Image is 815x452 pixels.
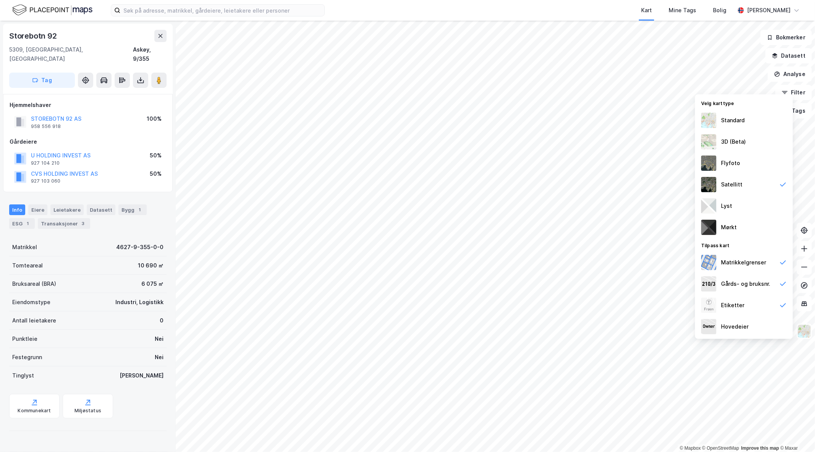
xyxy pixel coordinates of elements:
[9,73,75,88] button: Tag
[721,201,732,211] div: Lyst
[12,353,42,362] div: Festegrunn
[12,316,56,325] div: Antall leietakere
[160,316,164,325] div: 0
[12,243,37,252] div: Matrikkel
[12,3,92,17] img: logo.f888ab2527a4732fd821a326f86c7f29.svg
[701,177,716,192] img: 9k=
[721,279,770,288] div: Gårds- og bruksnr.
[120,371,164,380] div: [PERSON_NAME]
[721,258,766,267] div: Matrikkelgrenser
[695,238,793,252] div: Tilpass kart
[115,298,164,307] div: Industri, Logistikk
[721,223,737,232] div: Mørkt
[768,66,812,82] button: Analyse
[775,85,812,100] button: Filter
[701,198,716,214] img: luj3wr1y2y3+OchiMxRmMxRlscgabnMEmZ7DJGWxyBpucwSZnsMkZbHIGm5zBJmewyRlscgabnMEmZ7DJGWxyBpucwSZnsMkZ...
[776,103,812,118] button: Tags
[155,334,164,343] div: Nei
[701,220,716,235] img: nCdM7BzjoCAAAAAElFTkSuQmCC
[721,137,746,146] div: 3D (Beta)
[680,446,701,451] a: Mapbox
[150,151,162,160] div: 50%
[28,204,47,215] div: Eiere
[147,114,162,123] div: 100%
[9,45,133,63] div: 5309, [GEOGRAPHIC_DATA], [GEOGRAPHIC_DATA]
[120,5,324,16] input: Søk på adresse, matrikkel, gårdeiere, leietakere eller personer
[118,204,147,215] div: Bygg
[31,123,61,130] div: 958 556 918
[31,160,60,166] div: 927 104 210
[721,180,742,189] div: Satellitt
[701,113,716,128] img: Z
[701,298,716,313] img: Z
[38,218,90,229] div: Transaksjoner
[765,48,812,63] button: Datasett
[87,204,115,215] div: Datasett
[24,220,32,227] div: 1
[136,206,144,214] div: 1
[721,159,740,168] div: Flyfoto
[701,276,716,292] img: cadastreKeys.547ab17ec502f5a4ef2b.jpeg
[12,261,43,270] div: Tomteareal
[669,6,696,15] div: Mine Tags
[141,279,164,288] div: 6 075 ㎡
[701,134,716,149] img: Z
[721,116,745,125] div: Standard
[747,6,791,15] div: [PERSON_NAME]
[18,408,51,414] div: Kommunekart
[702,446,739,451] a: OpenStreetMap
[116,243,164,252] div: 4627-9-355-0-0
[12,371,34,380] div: Tinglyst
[75,408,101,414] div: Miljøstatus
[701,156,716,171] img: Z
[12,334,37,343] div: Punktleie
[31,178,60,184] div: 927 103 060
[50,204,84,215] div: Leietakere
[777,415,815,452] iframe: Chat Widget
[701,255,716,270] img: cadastreBorders.cfe08de4b5ddd52a10de.jpeg
[777,415,815,452] div: Kontrollprogram for chat
[721,301,744,310] div: Etiketter
[695,96,793,110] div: Velg karttype
[641,6,652,15] div: Kart
[12,298,50,307] div: Eiendomstype
[150,169,162,178] div: 50%
[133,45,167,63] div: Askøy, 9/355
[9,30,58,42] div: Storebotn 92
[797,324,812,339] img: Z
[12,279,56,288] div: Bruksareal (BRA)
[760,30,812,45] button: Bokmerker
[9,204,25,215] div: Info
[10,137,166,146] div: Gårdeiere
[713,6,726,15] div: Bolig
[9,218,35,229] div: ESG
[138,261,164,270] div: 10 690 ㎡
[10,100,166,110] div: Hjemmelshaver
[79,220,87,227] div: 3
[155,353,164,362] div: Nei
[701,319,716,334] img: majorOwner.b5e170eddb5c04bfeeff.jpeg
[721,322,749,331] div: Hovedeier
[741,446,779,451] a: Improve this map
